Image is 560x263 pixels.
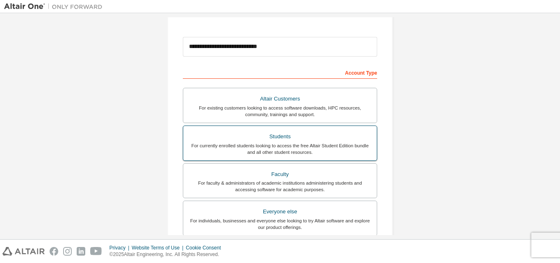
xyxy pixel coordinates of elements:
[188,206,372,217] div: Everyone else
[90,247,102,256] img: youtube.svg
[188,180,372,193] div: For faculty & administrators of academic institutions administering students and accessing softwa...
[50,247,58,256] img: facebook.svg
[4,2,107,11] img: Altair One
[188,131,372,142] div: Students
[186,245,225,251] div: Cookie Consent
[188,142,372,156] div: For currently enrolled students looking to access the free Altair Student Edition bundle and all ...
[109,251,226,258] p: © 2025 Altair Engineering, Inc. All Rights Reserved.
[109,245,132,251] div: Privacy
[132,245,186,251] div: Website Terms of Use
[63,247,72,256] img: instagram.svg
[2,247,45,256] img: altair_logo.svg
[188,217,372,231] div: For individuals, businesses and everyone else looking to try Altair software and explore our prod...
[183,66,377,79] div: Account Type
[77,247,85,256] img: linkedin.svg
[188,169,372,180] div: Faculty
[188,105,372,118] div: For existing customers looking to access software downloads, HPC resources, community, trainings ...
[188,93,372,105] div: Altair Customers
